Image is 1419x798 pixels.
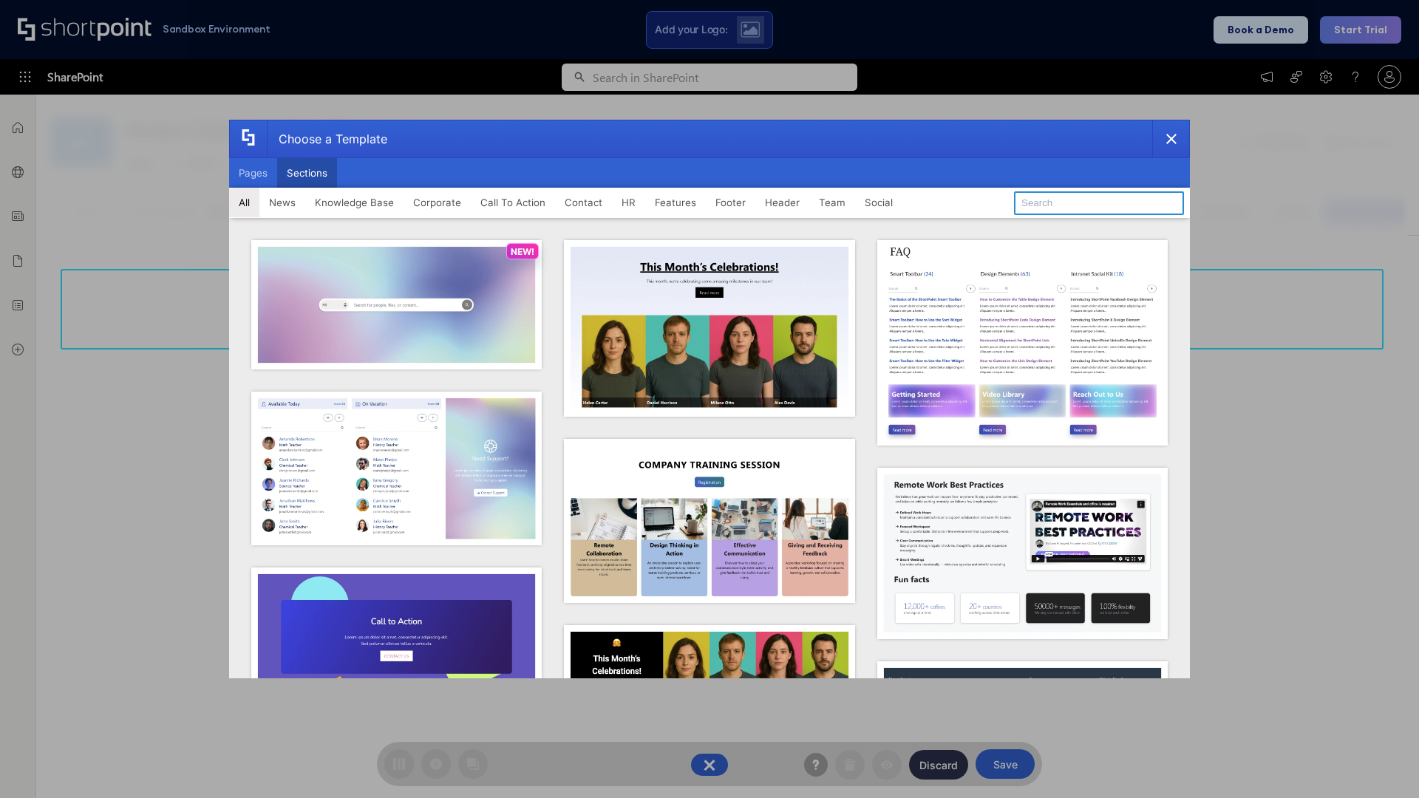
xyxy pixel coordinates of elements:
[471,188,555,217] button: Call To Action
[511,246,534,257] p: NEW!
[259,188,305,217] button: News
[229,158,277,188] button: Pages
[305,188,404,217] button: Knowledge Base
[809,188,855,217] button: Team
[555,188,612,217] button: Contact
[277,158,337,188] button: Sections
[229,188,259,217] button: All
[612,188,645,217] button: HR
[1014,191,1184,215] input: Search
[1345,727,1419,798] iframe: Chat Widget
[706,188,755,217] button: Footer
[267,120,387,157] div: Choose a Template
[404,188,471,217] button: Corporate
[645,188,706,217] button: Features
[755,188,809,217] button: Header
[855,188,902,217] button: Social
[229,120,1190,678] div: template selector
